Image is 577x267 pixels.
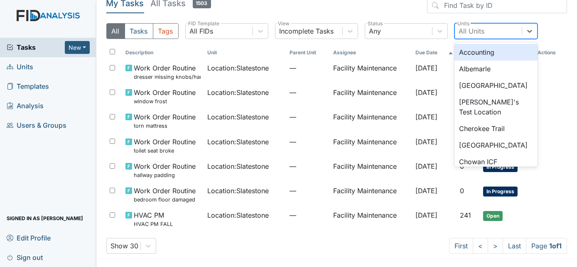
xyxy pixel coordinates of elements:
[503,238,526,254] a: Last
[415,211,437,219] span: [DATE]
[290,186,327,196] span: —
[7,231,51,244] span: Edit Profile
[286,46,330,60] th: Toggle SortBy
[134,147,196,155] small: toilet seat broke
[290,137,327,147] span: —
[549,242,562,250] strong: 1 of 1
[65,41,90,54] button: New
[526,238,567,254] span: Page
[134,122,196,130] small: torn mattress
[134,161,196,179] span: Work Order Routine hallway padding
[153,23,179,39] button: Tags
[454,61,538,77] div: Albemarle
[473,238,488,254] a: <
[534,46,567,60] th: Actions
[290,63,327,73] span: —
[7,61,33,73] span: Units
[415,64,437,72] span: [DATE]
[415,88,437,97] span: [DATE]
[454,153,538,170] div: Chowan ICF
[207,186,269,196] span: Location : Slatestone
[134,171,196,179] small: hallway padding
[207,210,269,220] span: Location : Slatestone
[449,238,473,254] a: First
[7,80,49,93] span: Templates
[330,109,412,133] td: Facility Maintenance
[290,210,327,220] span: —
[415,113,437,121] span: [DATE]
[207,112,269,122] span: Location : Slatestone
[134,112,196,130] span: Work Order Routine torn mattress
[330,84,412,109] td: Facility Maintenance
[415,187,437,195] span: [DATE]
[460,211,471,219] span: 241
[454,77,538,94] div: [GEOGRAPHIC_DATA]
[111,241,139,251] div: Show 30
[369,26,381,36] div: Any
[134,63,201,81] span: Work Order Routine dresser missing knobs/handles
[330,207,412,231] td: Facility Maintenance
[460,187,464,195] span: 0
[454,120,538,137] div: Cherokee Trail
[330,133,412,158] td: Facility Maintenance
[134,97,196,105] small: window frost
[110,49,115,54] input: Toggle All Rows Selected
[330,60,412,84] td: Facility Maintenance
[280,26,334,36] div: Incomplete Tasks
[454,44,538,61] div: Accounting
[290,161,327,171] span: —
[134,220,173,228] small: HVAC PM FALL
[488,238,503,254] a: >
[134,210,173,228] span: HVAC PM HVAC PM FALL
[330,182,412,207] td: Facility Maintenance
[134,87,196,105] span: Work Order Routine window frost
[207,63,269,73] span: Location : Slatestone
[483,187,518,197] span: In Progress
[330,46,412,60] th: Assignee
[415,162,437,170] span: [DATE]
[134,196,196,204] small: bedroom floor damaged
[207,161,269,171] span: Location : Slatestone
[125,23,153,39] button: Tasks
[290,112,327,122] span: —
[207,87,269,97] span: Location : Slatestone
[483,162,518,172] span: In Progress
[460,162,464,170] span: 0
[454,94,538,120] div: [PERSON_NAME]'s Test Location
[190,26,214,36] div: All FIDs
[134,73,201,81] small: dresser missing knobs/handles
[7,42,65,52] a: Tasks
[454,137,538,153] div: [GEOGRAPHIC_DATA]
[412,46,457,60] th: Toggle SortBy
[134,137,196,155] span: Work Order Routine toilet seat broke
[459,26,485,36] div: All Units
[106,23,179,39] div: Type filter
[290,87,327,97] span: —
[483,211,503,221] span: Open
[7,251,43,264] span: Sign out
[134,186,196,204] span: Work Order Routine bedroom floor damaged
[207,137,269,147] span: Location : Slatestone
[7,212,83,225] span: Signed in as [PERSON_NAME]
[7,119,66,132] span: Users & Groups
[204,46,286,60] th: Toggle SortBy
[449,238,567,254] nav: task-pagination
[415,138,437,146] span: [DATE]
[122,46,204,60] th: Toggle SortBy
[330,158,412,182] td: Facility Maintenance
[106,23,125,39] button: All
[7,100,44,112] span: Analysis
